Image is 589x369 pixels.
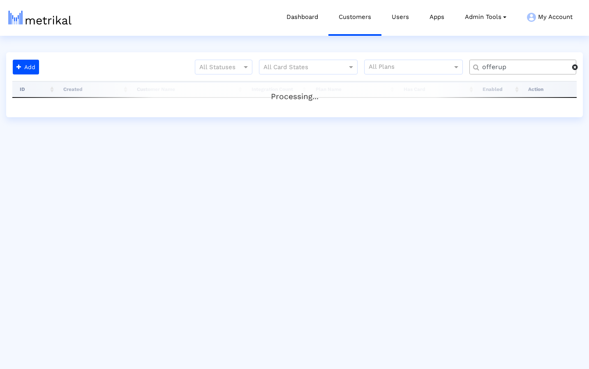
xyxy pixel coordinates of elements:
div: Processing... [12,83,577,99]
button: Add [13,60,39,74]
th: Customer Name [129,81,244,97]
th: Plan Name [308,81,396,97]
img: my-account-menu-icon.png [527,13,536,22]
input: All Card States [263,62,338,73]
th: Created [56,81,129,97]
img: metrical-logo-light.png [9,11,72,25]
th: ID [12,81,56,97]
input: All Plans [369,62,454,73]
th: Action [521,81,577,97]
th: Enabled [475,81,521,97]
th: Integration Count [244,81,308,97]
th: Has Card [396,81,475,97]
input: Customer Name [476,63,572,72]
